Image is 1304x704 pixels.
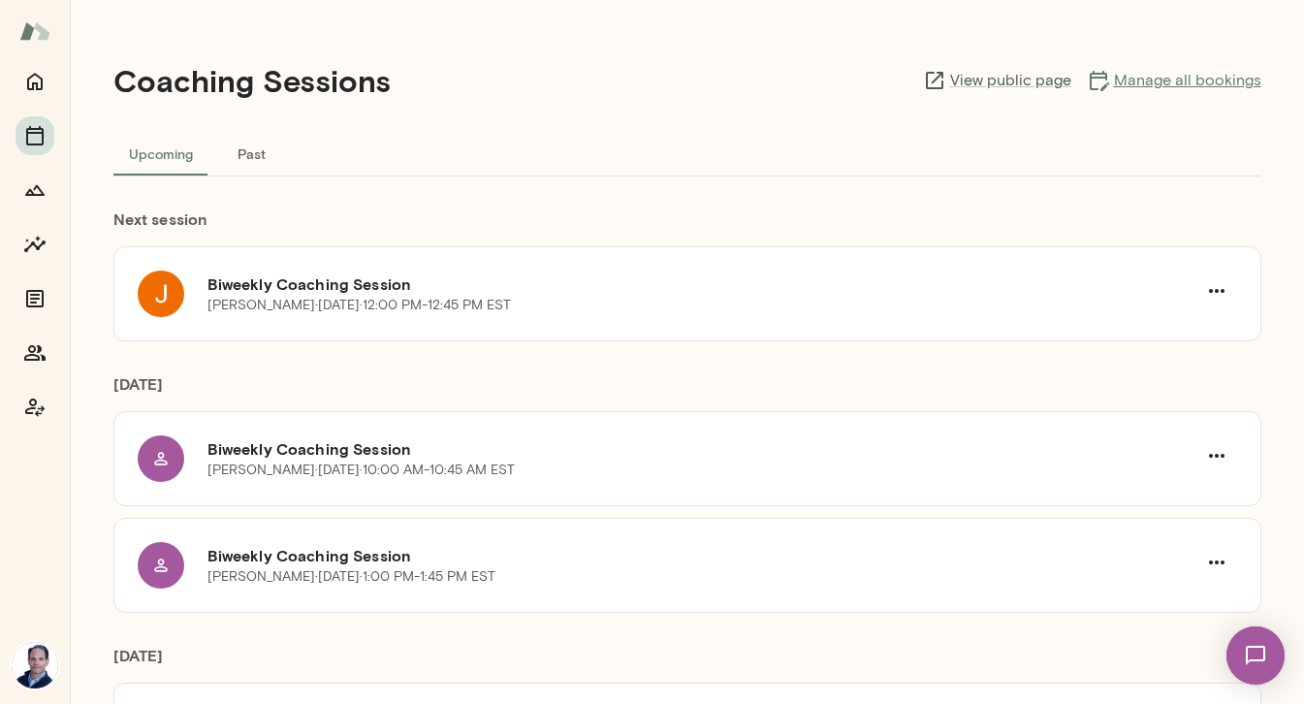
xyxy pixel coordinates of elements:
p: [PERSON_NAME] · [DATE] · 12:00 PM-12:45 PM EST [207,296,511,315]
button: Upcoming [113,130,208,176]
h6: Next session [113,208,1261,246]
h6: Biweekly Coaching Session [207,272,1196,296]
h4: Coaching Sessions [113,62,391,99]
h6: [DATE] [113,372,1261,411]
div: basic tabs example [113,130,1261,176]
button: Past [208,130,296,176]
a: View public page [923,69,1071,92]
button: Members [16,334,54,372]
img: Jeremy Shane [12,642,58,688]
button: Sessions [16,116,54,155]
button: Home [16,62,54,101]
button: Growth Plan [16,171,54,209]
h6: [DATE] [113,644,1261,683]
h6: Biweekly Coaching Session [207,437,1196,461]
button: Insights [16,225,54,264]
p: [PERSON_NAME] · [DATE] · 10:00 AM-10:45 AM EST [207,461,515,480]
a: Manage all bookings [1087,69,1261,92]
img: Mento [19,13,50,49]
h6: Biweekly Coaching Session [207,544,1196,567]
button: Coach app [16,388,54,427]
p: [PERSON_NAME] · [DATE] · 1:00 PM-1:45 PM EST [207,567,495,587]
button: Documents [16,279,54,318]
